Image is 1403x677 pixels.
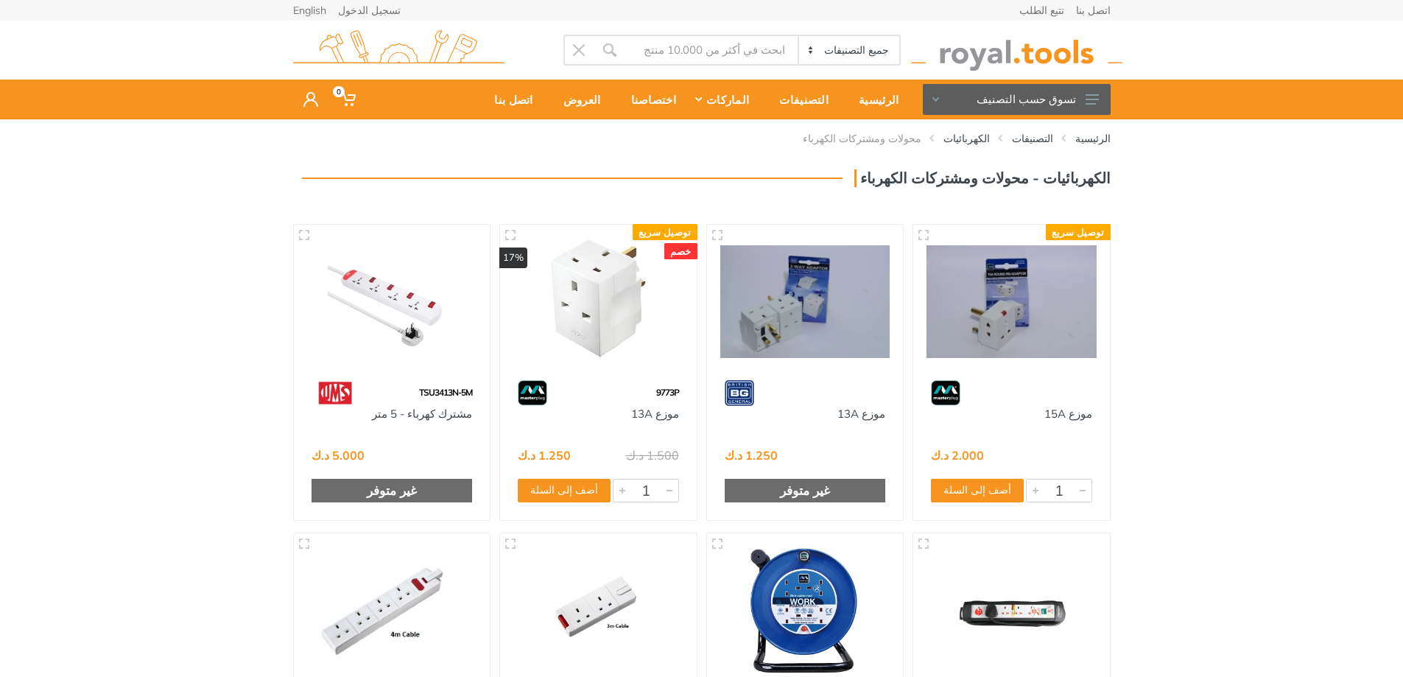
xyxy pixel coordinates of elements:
[338,5,401,15] a: تسجيل الدخول
[923,84,1111,115] button: تسوق حسب التصنيف
[419,387,472,398] span: TSU3413N-5M
[686,84,759,115] div: الماركات
[633,224,697,240] div: توصيل سريع
[854,169,1111,187] h3: الكهربائيات - محولات ومشتركات الكهرباء
[1019,5,1064,15] a: تتبع الطلب
[312,479,473,502] div: غير متوفر
[931,479,1024,502] button: أضف إلى السلة
[911,30,1122,71] img: royal.tools Logo
[328,80,366,119] a: 0
[839,84,909,115] div: الرئيسية
[307,238,477,365] img: Royal Tools - مشترك كهرباء - 5 متر
[312,449,365,461] div: 5.000 د.ك
[798,36,899,64] select: Category
[926,238,1097,365] img: Royal Tools - موزع 15A
[499,248,527,268] div: 17%
[293,5,326,15] a: English
[625,35,798,66] input: Site search
[1012,131,1053,146] a: التصنيفات
[312,380,359,406] img: 78.webp
[293,131,1111,146] nav: breadcrumb
[926,547,1097,674] img: Royal Tools - مشترك كهرباء 5 فتحات- 3 متر
[664,243,697,259] div: خصم
[307,547,477,674] img: Royal Tools - مشترك كهرباء 4 فتحات- 4 متر
[518,380,547,406] img: 5.webp
[837,407,885,421] a: موزع 13A
[759,80,839,119] a: التصنيفات
[544,84,611,115] div: العروض
[1044,407,1092,421] a: موزع 15A
[611,84,686,115] div: اختصاصنا
[474,80,543,119] a: اتصل بنا
[759,84,839,115] div: التصنيفات
[725,449,778,461] div: 1.250 د.ك
[1075,131,1111,146] a: الرئيسية
[372,407,472,421] a: مشترك كهرباء - 5 متر
[631,407,679,421] a: موزع 13A
[513,238,683,365] img: Royal Tools - موزع 13A
[839,80,909,119] a: الرئيسية
[1046,224,1111,240] div: توصيل سريع
[293,30,504,71] img: royal.tools Logo
[544,80,611,119] a: العروض
[626,449,679,461] div: 1.500 د.ك
[931,449,984,461] div: 2.000 د.ك
[720,238,890,365] img: Royal Tools - موزع 13A
[518,479,611,502] button: أضف إلى السلة
[1076,5,1111,15] a: اتصل بنا
[474,84,543,115] div: اتصل بنا
[611,80,686,119] a: اختصاصنا
[943,131,990,146] a: الكهربائيات
[720,547,890,674] img: Royal Tools - موزع كهرباء 4 فتحات 25 متر
[513,547,683,674] img: Royal Tools - مشترك كهرباء 2 فتحات- 3 متر
[781,131,921,146] li: محولات ومشتركات الكهرباء
[656,387,679,398] span: 9773P
[931,380,960,406] img: 5.webp
[518,449,571,461] div: 1.250 د.ك
[725,479,886,502] div: غير متوفر
[725,380,754,406] img: 4.webp
[333,86,345,97] span: 0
